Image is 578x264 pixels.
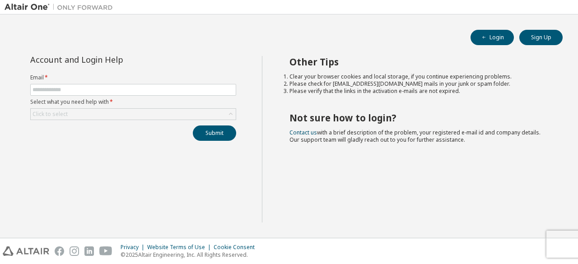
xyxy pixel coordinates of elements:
li: Please verify that the links in the activation e-mails are not expired. [289,88,547,95]
span: with a brief description of the problem, your registered e-mail id and company details. Our suppo... [289,129,541,144]
img: youtube.svg [99,246,112,256]
a: Contact us [289,129,317,136]
div: Website Terms of Use [147,244,214,251]
label: Email [30,74,236,81]
button: Sign Up [519,30,563,45]
div: Click to select [33,111,68,118]
div: Cookie Consent [214,244,260,251]
button: Submit [193,125,236,141]
img: altair_logo.svg [3,246,49,256]
div: Privacy [121,244,147,251]
h2: Other Tips [289,56,547,68]
p: © 2025 Altair Engineering, Inc. All Rights Reserved. [121,251,260,259]
label: Select what you need help with [30,98,236,106]
img: facebook.svg [55,246,64,256]
div: Account and Login Help [30,56,195,63]
button: Login [471,30,514,45]
img: instagram.svg [70,246,79,256]
li: Please check for [EMAIL_ADDRESS][DOMAIN_NAME] mails in your junk or spam folder. [289,80,547,88]
img: linkedin.svg [84,246,94,256]
div: Click to select [31,109,236,120]
h2: Not sure how to login? [289,112,547,124]
img: Altair One [5,3,117,12]
li: Clear your browser cookies and local storage, if you continue experiencing problems. [289,73,547,80]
